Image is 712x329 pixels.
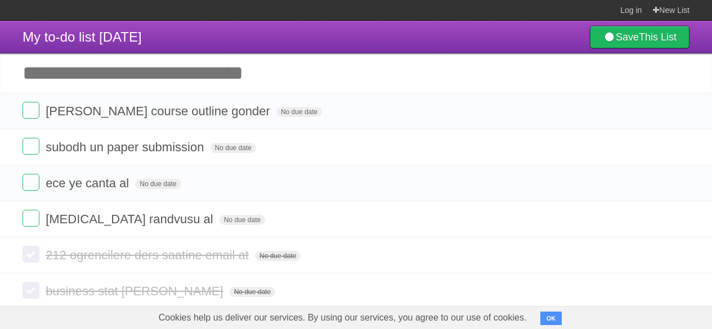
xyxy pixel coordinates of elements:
span: ece ye canta al [46,176,132,190]
a: SaveThis List [590,26,689,48]
label: Done [23,246,39,263]
label: Done [23,174,39,191]
span: No due date [255,251,301,261]
span: No due date [135,179,181,189]
span: No due date [276,107,322,117]
span: My to-do list [DATE] [23,29,142,44]
span: [PERSON_NAME] course outline gonder [46,104,273,118]
b: This List [639,31,677,43]
label: Done [23,138,39,155]
span: [MEDICAL_DATA] randvusu al [46,212,216,226]
span: No due date [230,287,275,297]
span: subodh un paper submission [46,140,207,154]
span: 212 ogrencilere ders saatine email at [46,248,252,262]
span: No due date [220,215,265,225]
span: No due date [211,143,256,153]
label: Done [23,282,39,299]
span: business stat [PERSON_NAME] [46,284,226,298]
button: OK [540,312,562,325]
label: Done [23,210,39,227]
span: Cookies help us deliver our services. By using our services, you agree to our use of cookies. [147,307,538,329]
label: Done [23,102,39,119]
